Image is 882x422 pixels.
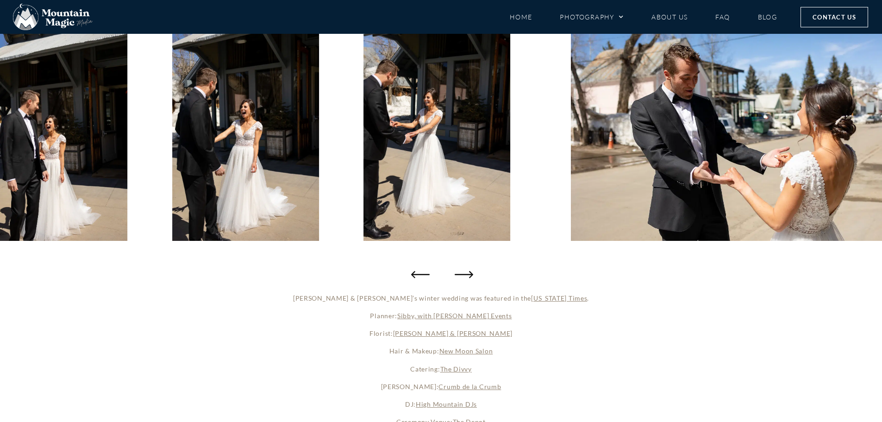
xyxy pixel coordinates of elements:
[363,20,510,241] img: Scarp Ridge Lodge Eleven Experience event planner venues weddings Crested Butte photographer Gunn...
[453,265,471,283] div: Next slide
[172,20,319,241] div: 23 / 103
[439,347,493,355] a: New Moon Salon
[393,329,513,337] a: [PERSON_NAME] & [PERSON_NAME]
[363,20,510,241] div: 24 / 103
[438,383,501,391] a: Crumb de la Crumb
[758,9,777,25] a: Blog
[813,12,856,22] span: Contact Us
[440,365,472,373] a: The Divvy
[715,9,730,25] a: FAQ
[282,346,601,357] p: Hair & Makeup:
[651,9,688,25] a: About Us
[282,310,601,321] p: Planner:
[172,20,319,241] img: Scarp Ridge Lodge Eleven Experience event planner venues weddings Crested Butte photographer Gunn...
[416,400,477,408] a: High Mountain DJs
[397,312,512,320] a: Sibby, with [PERSON_NAME] Events
[801,7,868,27] a: Contact Us
[282,364,601,375] p: Catering:
[510,9,777,25] nav: Menu
[282,399,601,410] p: DJ:
[282,328,601,339] p: Florist:
[13,4,93,31] img: Mountain Magic Media photography logo Crested Butte Photographer
[531,294,587,302] a: [US_STATE] Times
[510,9,532,25] a: Home
[411,265,430,283] div: Previous slide
[282,293,601,304] p: [PERSON_NAME] & [PERSON_NAME]’s winter wedding was featured in the .
[282,381,601,392] p: [PERSON_NAME]:
[560,9,624,25] a: Photography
